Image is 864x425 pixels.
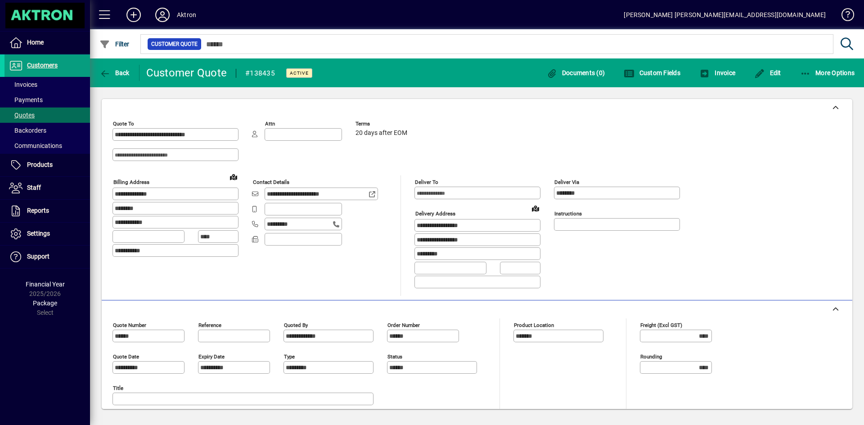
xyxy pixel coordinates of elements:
mat-label: Expiry date [198,353,225,359]
a: Products [4,154,90,176]
span: Package [33,300,57,307]
span: 20 days after EOM [355,130,407,137]
mat-label: Quote date [113,353,139,359]
span: Customers [27,62,58,69]
span: Terms [355,121,409,127]
a: View on map [226,170,241,184]
span: Invoice [699,69,735,76]
mat-label: Attn [265,121,275,127]
span: Filter [99,40,130,48]
a: Backorders [4,123,90,138]
a: Staff [4,177,90,199]
div: #138435 [245,66,275,81]
mat-label: Type [284,353,295,359]
mat-label: Quoted by [284,322,308,328]
mat-label: Title [113,385,123,391]
a: Support [4,246,90,268]
button: Add [119,7,148,23]
button: Documents (0) [544,65,607,81]
span: Payments [9,96,43,103]
mat-label: Reference [198,322,221,328]
span: Quotes [9,112,35,119]
span: Staff [27,184,41,191]
div: Aktron [177,8,196,22]
a: Payments [4,92,90,107]
span: Custom Fields [624,69,680,76]
button: Profile [148,7,177,23]
span: Invoices [9,81,37,88]
span: Backorders [9,127,46,134]
a: Invoices [4,77,90,92]
mat-label: Quote To [113,121,134,127]
span: Back [99,69,130,76]
span: Communications [9,142,62,149]
button: Invoice [697,65,738,81]
span: Customer Quote [151,40,198,49]
app-page-header-button: Back [90,65,139,81]
span: More Options [800,69,855,76]
div: Customer Quote [146,66,227,80]
a: View on map [528,201,543,215]
a: Reports [4,200,90,222]
a: Communications [4,138,90,153]
span: Products [27,161,53,168]
mat-label: Status [387,353,402,359]
span: Reports [27,207,49,214]
button: Edit [752,65,783,81]
button: Back [97,65,132,81]
button: Filter [97,36,132,52]
mat-label: Deliver via [554,179,579,185]
a: Quotes [4,107,90,123]
mat-label: Freight (excl GST) [640,322,682,328]
span: Active [290,70,309,76]
mat-label: Product location [514,322,554,328]
a: Home [4,31,90,54]
span: Financial Year [26,281,65,288]
mat-label: Rounding [640,353,662,359]
span: Home [27,39,44,46]
span: Documents (0) [546,69,605,76]
a: Settings [4,223,90,245]
mat-label: Deliver To [415,179,438,185]
button: Custom Fields [621,65,683,81]
div: [PERSON_NAME] [PERSON_NAME][EMAIL_ADDRESS][DOMAIN_NAME] [624,8,826,22]
mat-label: Instructions [554,210,582,217]
button: More Options [798,65,857,81]
a: Knowledge Base [835,2,853,31]
span: Edit [754,69,781,76]
mat-label: Quote number [113,322,146,328]
mat-label: Order number [387,322,420,328]
span: Support [27,253,49,260]
span: Settings [27,230,50,237]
